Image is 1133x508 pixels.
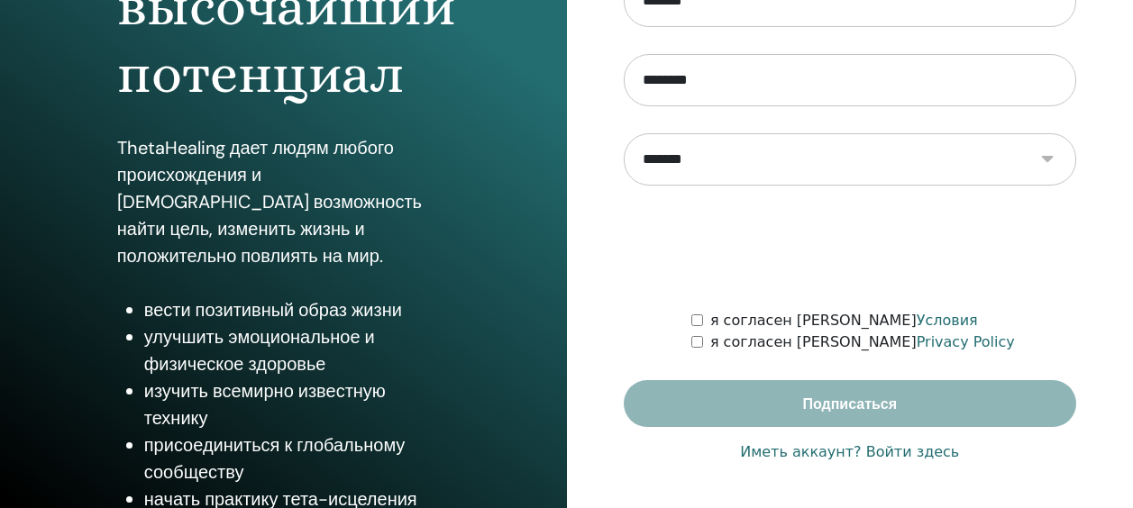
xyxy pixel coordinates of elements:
li: улучшить эмоциональное и физическое здоровье [144,323,450,377]
a: Условия [917,312,978,329]
a: Иметь аккаунт? Войти здесь [740,441,959,463]
label: я согласен [PERSON_NAME] [710,331,1015,353]
p: ThetaHealing дает людям любого происхождения и [DEMOGRAPHIC_DATA] возможность найти цель, изменит... [117,134,450,269]
li: изучить всемирно известную технику [144,377,450,431]
li: присоединиться к глобальному сообществу [144,431,450,485]
iframe: reCAPTCHA [713,213,987,283]
label: я согласен [PERSON_NAME] [710,310,978,331]
a: Privacy Policy [917,333,1015,350]
li: вести позитивный образ жизни [144,296,450,323]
